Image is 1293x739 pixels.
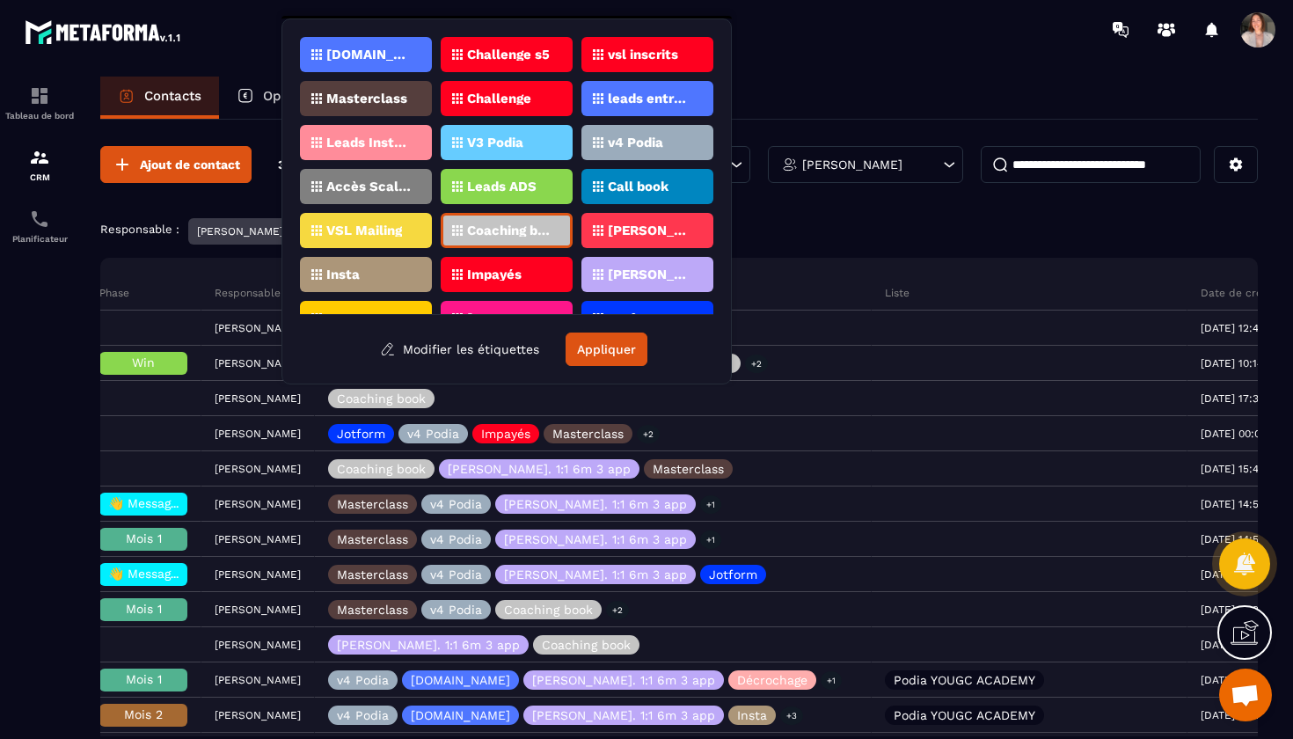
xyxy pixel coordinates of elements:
p: [PERSON_NAME] [215,322,301,334]
p: Date de création [1201,286,1288,300]
p: 37 [278,157,347,173]
p: [PERSON_NAME] [215,392,301,405]
img: logo [25,16,183,48]
img: formation [29,85,50,106]
p: [PERSON_NAME] [215,604,301,616]
p: [DOMAIN_NAME] [411,709,510,721]
p: [PERSON_NAME]. 1:1 6m 3app [608,224,693,237]
p: Challenge [467,92,531,105]
p: +2 [637,425,660,443]
p: v4 Podia [430,533,482,545]
p: Insta [737,709,767,721]
p: Aurore Acc. 1:1 6m 3app. [326,312,412,325]
p: [PERSON_NAME]. 1:1 6m 3app. [467,312,552,325]
p: [PERSON_NAME]. 1:1 6m 3 app [504,568,687,581]
p: Masterclass [337,498,408,510]
p: [DATE] 17:34 [1201,392,1265,405]
span: 👋 Message de Bienvenue [108,567,264,581]
p: [PERSON_NAME] [215,463,301,475]
p: Tableau de bord [4,111,75,121]
p: [DATE] 14:27 [1201,604,1265,616]
p: [PERSON_NAME] [215,428,301,440]
button: Modifier les étiquettes [367,333,552,365]
p: Masterclass [326,92,407,105]
p: +2 [745,355,768,373]
p: [DATE] 16:25 [1201,639,1265,651]
a: formationformationTableau de bord [4,72,75,134]
p: [PERSON_NAME]. 1:1 6m 3 app [337,639,520,651]
p: Jotform [337,428,385,440]
p: [DOMAIN_NAME] [411,674,510,686]
p: [PERSON_NAME]. 1:1 6m 3 app [532,674,715,686]
span: Win [132,355,155,369]
button: Ajout de contact [100,146,252,183]
p: v4 Podia [430,498,482,510]
p: Impayés [481,428,530,440]
p: Challenge s5 [467,48,550,61]
p: Podia YOUGC ACADEMY [894,709,1035,721]
p: V3 Podia [467,136,523,149]
span: Ajout de contact [140,156,240,173]
p: [DOMAIN_NAME] [326,48,412,61]
p: +2 [606,601,629,619]
p: [PERSON_NAME] [215,674,301,686]
p: Podia YOUGC ACADEMY [894,674,1035,686]
p: Jotform [709,568,757,581]
p: v4 Podia [407,428,459,440]
span: Mois 1 [126,602,162,616]
p: [DATE] 00:09 [1201,428,1267,440]
p: [PERSON_NAME]. 1:1 6m 3 app [504,498,687,510]
p: Insta [326,268,360,281]
p: Jotform [608,312,661,325]
p: [DATE] 10:14 [1201,357,1263,369]
p: leads entrants vsl [608,92,693,105]
p: Masterclass [337,533,408,545]
p: Planificateur [4,234,75,244]
p: Masterclass [552,428,624,440]
button: Appliquer [566,333,647,366]
span: Mois 1 [126,672,162,686]
p: v4 Podia [430,568,482,581]
p: Masterclass [337,568,408,581]
p: Liste [885,286,909,300]
p: Coaching book [542,639,631,651]
p: Masterclass [337,604,408,616]
p: v4 Podia [430,604,482,616]
p: +3 [780,706,803,725]
p: [DATE] 14:54 [1201,498,1265,510]
p: Opportunités [263,88,347,104]
p: VSL Mailing [326,224,402,237]
p: Responsable : [100,223,179,236]
p: Accès Scaler Podia [326,180,412,193]
p: [PERSON_NAME] [215,709,301,721]
p: Impayés [467,268,522,281]
p: [DATE] 14:50 [1201,533,1265,545]
span: Mois 1 [126,531,162,545]
p: v4 Podia [337,674,389,686]
p: Coaching book [504,604,593,616]
p: Responsable [215,286,281,300]
p: Coaching book [337,392,426,405]
img: scheduler [29,209,50,230]
a: Contacts [100,77,219,119]
p: +1 [700,495,721,514]
p: Phase [99,286,129,300]
p: [DATE] 12:49 [1201,322,1265,334]
p: +1 [821,671,842,690]
p: Contacts [144,88,201,104]
p: [PERSON_NAME]. 1:1 6m 3 app [448,463,631,475]
a: Opportunités [219,77,364,119]
a: formationformationCRM [4,134,75,195]
p: Masterclass [653,463,724,475]
p: Coaching book [467,224,552,237]
p: [PERSON_NAME] [215,533,301,545]
p: v4 Podia [608,136,663,149]
p: v4 Podia [337,709,389,721]
p: [PERSON_NAME] [802,158,902,171]
p: Call book [608,180,668,193]
p: Leads Instagram [326,136,412,149]
p: Décrochage [737,674,807,686]
p: [PERSON_NAME]. 1:1 6m 3 app [532,709,715,721]
p: [PERSON_NAME] [215,568,301,581]
p: [PERSON_NAME] [215,357,301,369]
